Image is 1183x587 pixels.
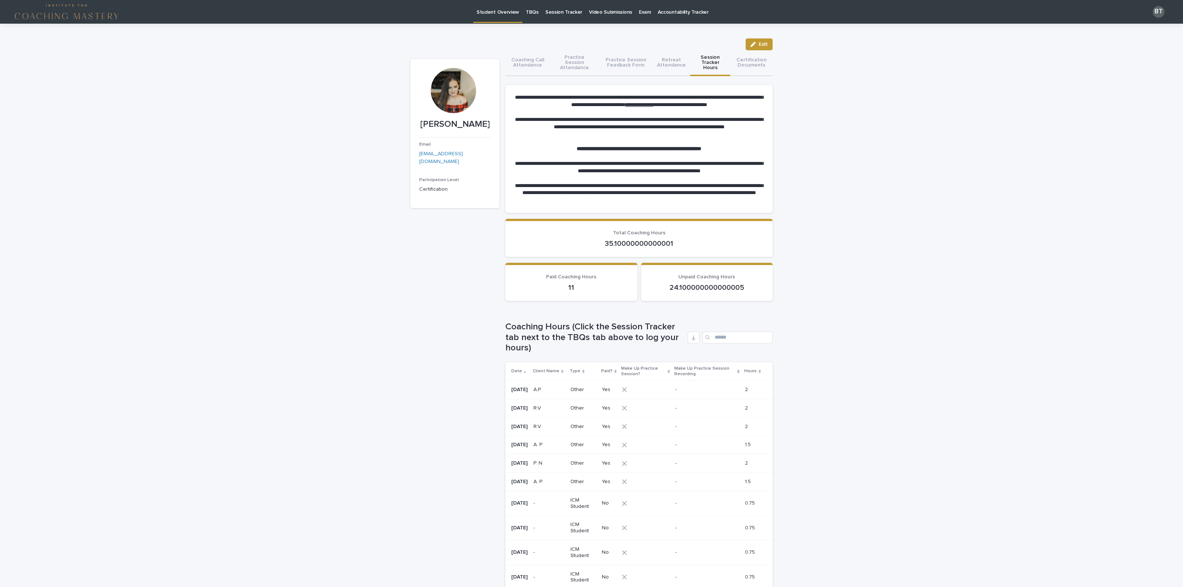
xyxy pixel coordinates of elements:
p: - [533,573,536,580]
p: Other [570,442,596,448]
p: Date [511,367,522,375]
p: ICM Student [570,571,596,584]
p: ICM Student [570,546,596,559]
p: Yes [602,424,616,430]
p: 2 [745,385,749,393]
p: [DATE] [511,405,528,411]
p: R.V. [533,422,543,430]
p: 2 [745,422,749,430]
p: R.V [533,404,542,411]
p: Other [570,405,596,411]
p: No [602,500,616,506]
p: Yes [602,387,616,393]
h1: Coaching Hours (Click the Session Tracker tab next to the TBQs tab above to log your hours) [505,322,685,353]
p: - [675,385,678,393]
div: BT [1153,6,1165,18]
p: Other [570,387,596,393]
p: 1.5 [745,477,752,485]
p: ICM Student [570,497,596,510]
a: [EMAIL_ADDRESS][DOMAIN_NAME] [419,151,463,164]
p: A. P [533,440,544,448]
p: 0.75 [745,499,756,506]
p: - [675,548,678,556]
tr: [DATE]P. NP. N OtherYes-- 22 [505,454,773,473]
p: [DATE] [511,500,528,506]
p: - [533,548,536,556]
p: - [675,499,678,506]
tr: [DATE]A. PA. P OtherYes-- 1.51.5 [505,436,773,454]
p: Other [570,460,596,466]
p: - [675,440,678,448]
p: Hours [744,367,757,375]
p: - [533,499,536,506]
p: [DATE] [511,525,528,531]
button: Certification Documents [730,50,773,76]
p: [DATE] [511,549,528,556]
p: [DATE] [511,387,528,393]
p: 24.100000000000005 [650,283,764,292]
p: ICM Student [570,522,596,534]
span: Total Coaching Hours [613,230,665,235]
p: [DATE] [511,424,528,430]
tr: [DATE]A. P.A. P. OtherYes-- 1.51.5 [505,472,773,491]
p: No [602,525,616,531]
p: - [675,422,678,430]
p: No [602,574,616,580]
tr: [DATE]R.VR.V OtherYes-- 22 [505,399,773,417]
p: Yes [602,442,616,448]
p: 35.10000000000001 [514,239,764,248]
img: 4Rda4GhBQVGiJB9KOzQx [15,4,118,19]
tr: [DATE]A.P.A.P. OtherYes-- 22 [505,380,773,399]
span: Unpaid Coaching Hours [678,274,735,279]
p: A.P. [533,385,543,393]
p: Make Up Practice Session Recording [674,364,736,378]
p: Other [570,479,596,485]
button: Practice Session Feedback Form [599,50,652,76]
tr: [DATE]-- ICM StudentNo-- 0.750.75 [505,491,773,516]
p: Paid? [601,367,613,375]
span: Participation Level [419,178,459,182]
p: 1.5 [745,440,752,448]
p: Yes [602,460,616,466]
input: Search [702,332,773,343]
p: - [675,477,678,485]
p: - [675,523,678,531]
p: [DATE] [511,574,528,580]
p: No [602,549,616,556]
p: [DATE] [511,479,528,485]
button: Session Tracker Hours [690,50,730,76]
p: - [533,523,536,531]
tr: [DATE]-- ICM StudentNo-- 0.750.75 [505,540,773,565]
p: Yes [602,479,616,485]
p: 2 [745,459,749,466]
p: Make Up Practice Session? [621,364,666,378]
p: P. N [533,459,544,466]
button: Practice Session Attendance [550,50,599,76]
p: Certification [419,186,491,193]
p: 0.75 [745,548,756,556]
span: Email [419,142,431,147]
p: - [675,459,678,466]
p: [DATE] [511,460,528,466]
p: Client Name [533,367,559,375]
p: A. P. [533,477,545,485]
p: 2 [745,404,749,411]
span: Paid Coaching Hours [546,274,596,279]
p: 0.75 [745,523,756,531]
p: 0.75 [745,573,756,580]
p: [PERSON_NAME] [419,119,491,130]
p: [DATE] [511,442,528,448]
span: Edit [759,42,768,47]
button: Retreat Attendance [652,50,690,76]
button: Edit [746,38,773,50]
tr: [DATE]R.V.R.V. OtherYes-- 22 [505,417,773,436]
p: Other [570,424,596,430]
button: Coaching Call Attendance [505,50,550,76]
p: 11 [514,283,628,292]
p: - [675,573,678,580]
p: Yes [602,405,616,411]
p: Type [570,367,580,375]
p: - [675,404,678,411]
tr: [DATE]-- ICM StudentNo-- 0.750.75 [505,516,773,540]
